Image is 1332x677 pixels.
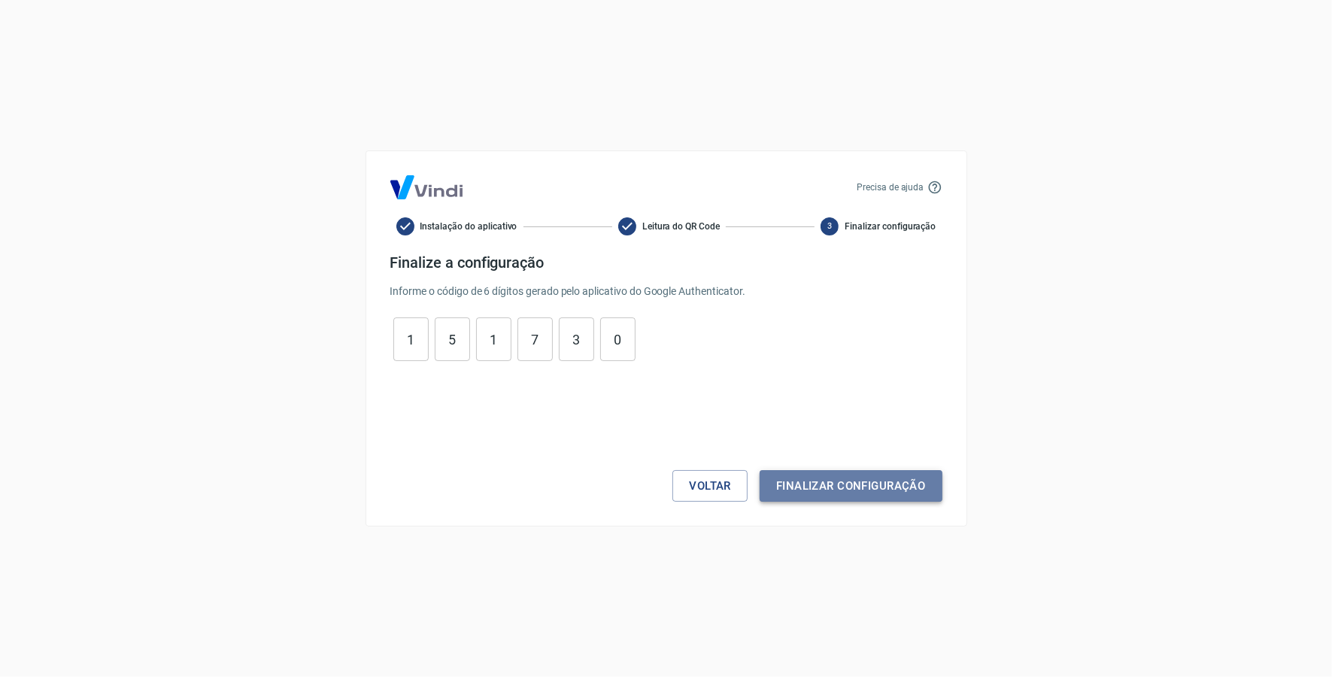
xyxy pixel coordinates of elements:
[420,220,517,233] span: Instalação do aplicativo
[390,175,463,199] img: Logo Vind
[390,284,942,299] p: Informe o código de 6 dígitos gerado pelo aplicativo do Google Authenticator.
[827,222,832,232] text: 3
[845,220,936,233] span: Finalizar configuração
[642,220,720,233] span: Leitura do QR Code
[390,253,942,272] h4: Finalize a configuração
[857,181,924,194] p: Precisa de ajuda
[760,470,942,502] button: Finalizar configuração
[672,470,748,502] button: Voltar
